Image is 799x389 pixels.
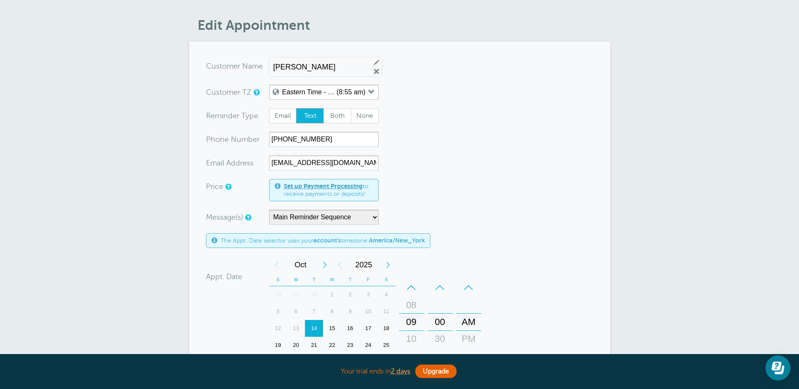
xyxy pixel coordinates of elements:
[305,286,323,303] div: Tuesday, September 30
[269,337,287,354] div: Sunday, October 19
[415,365,457,378] a: Upgrade
[269,320,287,337] div: 12
[287,320,305,337] div: Monday, October 13
[401,297,422,314] div: 08
[359,273,377,286] th: F
[377,273,395,286] th: S
[296,108,324,123] label: Text
[269,320,287,337] div: Sunday, October 12
[341,337,359,354] div: Thursday, October 23
[221,159,240,167] span: il Add
[269,108,297,123] label: Email
[341,286,359,303] div: 2
[323,303,341,320] div: 8
[377,303,395,320] div: 11
[284,183,373,197] span: to receive payments or deposits!
[287,273,305,286] th: M
[297,109,323,123] span: Text
[225,184,230,189] a: An optional price for the appointment. If you set a price, you can include a payment link in your...
[270,109,297,123] span: Email
[269,337,287,354] div: 19
[401,347,422,364] div: 11
[377,337,395,354] div: 25
[198,17,610,33] h1: Edit Appointment
[245,215,250,220] a: Simple templates and custom messages will use the reminder schedule set under Settings > Reminder...
[341,303,359,320] div: 9
[206,88,251,96] label: Customer TZ
[254,90,259,95] a: Use this if the customer is in a different timezone than you are. It sets a local timezone for th...
[206,213,243,221] label: Message(s)
[284,256,317,273] span: October
[323,320,341,337] div: 15
[377,337,395,354] div: Saturday, October 25
[282,88,335,96] label: Eastern Time - US & [GEOGRAPHIC_DATA]
[305,303,323,320] div: Tuesday, October 7
[332,256,347,273] div: Previous Year
[206,183,223,190] label: Price
[206,62,219,70] span: Cus
[341,337,359,354] div: 23
[284,183,363,189] a: Set up Payment Processing
[323,108,351,123] label: Both
[377,320,395,337] div: Saturday, October 18
[305,337,323,354] div: 21
[323,286,341,303] div: Wednesday, October 1
[341,273,359,286] th: T
[380,256,395,273] div: Next Year
[359,303,377,320] div: 10
[765,355,791,381] iframe: Resource center
[287,337,305,354] div: 20
[287,286,305,303] div: 29
[324,109,351,123] span: Both
[347,256,380,273] span: 2025
[269,303,287,320] div: Sunday, October 5
[305,286,323,303] div: 30
[337,88,365,96] label: (8:55 am)
[401,330,422,347] div: 10
[305,320,323,337] div: 14
[323,286,341,303] div: 1
[459,314,479,330] div: AM
[428,279,453,365] div: Minutes
[206,112,258,120] label: Reminder Type
[269,273,287,286] th: S
[359,286,377,303] div: Friday, October 3
[287,286,305,303] div: Monday, September 29
[359,320,377,337] div: Friday, October 17
[287,337,305,354] div: Monday, October 20
[269,155,379,171] input: Optional
[377,303,395,320] div: Saturday, October 11
[269,286,287,303] div: Sunday, September 28
[220,136,241,143] span: ne Nu
[430,314,450,330] div: 00
[341,320,359,337] div: Thursday, October 16
[269,256,284,273] div: Previous Month
[369,237,425,244] b: America/New_York
[189,362,610,381] div: Your trial ends in .
[221,237,425,244] span: The Appt. Date selector uses your timezone:
[206,273,242,280] label: Appt. Date
[287,303,305,320] div: 6
[323,337,341,354] div: Wednesday, October 22
[305,337,323,354] div: Tuesday, October 21
[391,368,410,375] a: 2 days
[206,159,221,167] span: Ema
[206,155,269,171] div: ress
[377,286,395,303] div: 4
[269,85,379,100] button: Eastern Time - US & [GEOGRAPHIC_DATA] (8:55 am)
[305,273,323,286] th: T
[377,286,395,303] div: Saturday, October 4
[359,303,377,320] div: Friday, October 10
[323,320,341,337] div: Wednesday, October 15
[459,330,479,347] div: PM
[373,59,380,66] a: Edit
[341,286,359,303] div: Thursday, October 2
[323,303,341,320] div: Wednesday, October 8
[359,337,377,354] div: 24
[359,286,377,303] div: 3
[287,303,305,320] div: Monday, October 6
[359,337,377,354] div: Friday, October 24
[351,108,379,123] label: None
[341,303,359,320] div: Thursday, October 9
